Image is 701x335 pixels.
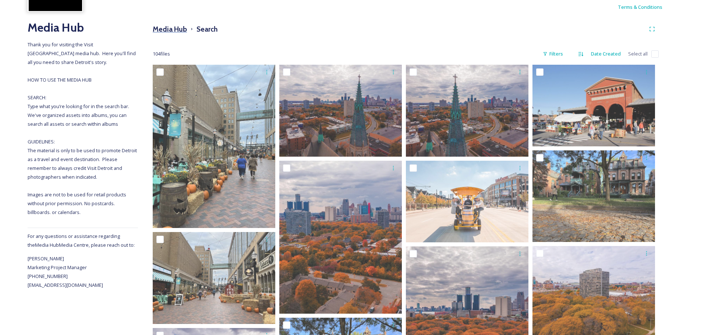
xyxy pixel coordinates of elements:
span: 104 file s [153,50,170,57]
span: For any questions or assistance regarding the Media Hub Media Centre, please reach out to: [28,233,135,248]
span: [PERSON_NAME] Marketing Project Manager [PHONE_NUMBER] [EMAIL_ADDRESS][DOMAIN_NAME] [28,255,103,288]
h3: Search [197,24,217,35]
h2: Media Hub [28,19,138,36]
img: SaturdayMarket_Fall-PhotoCredit-Eastern_Market_Partnership (2).jpg [532,65,655,146]
h3: Media Hub [153,24,187,35]
span: Terms & Conditions [618,4,662,10]
span: Select all [628,50,648,57]
img: eff19c90a2be1904034ff865b5efcbb803bbc3917fcd97e71d873855514c5207.jpg [279,161,402,314]
img: cc5cff936f4fabce28c7c3a6ae36fa5bdcc460b7b111927105482f520329f5bb.jpg [153,232,275,324]
a: Terms & Conditions [618,3,673,11]
div: Filters [539,47,567,61]
div: Date Created [587,47,624,61]
img: d37079d22a32971c49fb856016d9239ce7216646dc7565641d8fc00fa2b1669e.jpg [532,150,655,242]
img: 0aa2fad72fb4273c54289a2bc989126e737ebe5db8ef9d151d761442e5610174.jpg [153,65,275,228]
img: 922d04c67dc414996403d6189dc18b3ee9d9d563ac1661d7f70611c83d1aeef3.jpg [406,65,528,157]
img: 4a7a1a118896e0a625d7484b2a2ffd69ec11aa05e8f5b3b11af1dc4b0831ca4e.jpg [279,65,402,157]
span: Thank you for visiting the Visit [GEOGRAPHIC_DATA] media hub. Here you'll find all you need to sh... [28,41,138,215]
img: Epic City LCA on one side fall trees on the other travis.jpg [406,161,528,242]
